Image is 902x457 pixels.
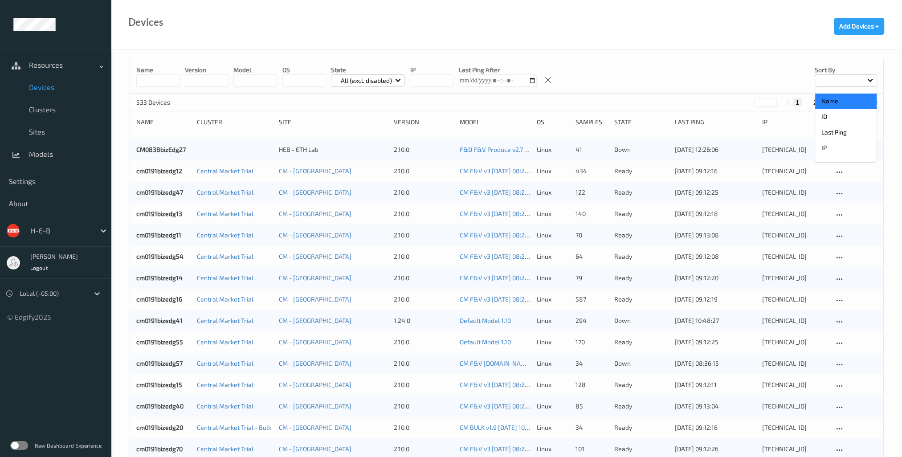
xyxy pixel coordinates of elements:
div: 70 [575,231,608,240]
a: cm0191bizedg41 [136,317,183,324]
div: 2.10.0 [394,359,453,368]
a: cm0191bizedg20 [136,424,183,431]
div: 2.10.0 [394,231,453,240]
div: 2.10.0 [394,445,453,453]
div: 434 [575,167,608,175]
div: [TECHNICAL_ID] [762,445,827,453]
div: [TECHNICAL_ID] [762,145,827,154]
div: 2.10.0 [394,402,453,411]
a: cm0191bizedg47 [136,188,183,196]
div: [TECHNICAL_ID] [762,423,827,432]
p: ready [614,338,669,347]
div: 140 [575,209,608,218]
div: 128 [575,380,608,389]
a: Central Market Trial - Bulk [197,424,271,431]
div: [DATE] 09:12:11 [675,380,756,389]
a: cm0191bizedg15 [136,381,182,388]
a: CM - [GEOGRAPHIC_DATA] [279,210,351,217]
a: CM - [GEOGRAPHIC_DATA] [279,338,351,346]
p: linux [537,380,569,389]
div: HEB - ETH Lab [279,145,388,154]
a: CM - [GEOGRAPHIC_DATA] [279,424,351,431]
div: [DATE] 09:12:18 [675,209,756,218]
a: Central Market Trial [197,295,253,303]
p: IP [815,140,877,156]
p: linux [537,231,569,240]
div: 170 [575,338,608,347]
div: [DATE] 09:12:20 [675,273,756,282]
div: [DATE] 09:12:19 [675,295,756,304]
div: Name [136,118,191,126]
a: cm0191bizedg40 [136,402,184,410]
p: ready [614,295,669,304]
div: 2.10.0 [394,188,453,197]
p: ready [614,188,669,197]
div: [TECHNICAL_ID] [762,295,827,304]
a: cm0191bizedg11 [136,231,181,239]
p: linux [537,145,569,154]
a: CM F&V v3 [DATE] 08:27 Auto Save [460,445,558,453]
button: 1 [793,98,802,106]
p: IP [410,65,453,74]
div: [TECHNICAL_ID] [762,316,827,325]
a: Central Market Trial [197,253,253,260]
p: linux [537,402,569,411]
a: CM F&V v3 [DATE] 08:27 Auto Save [460,295,558,303]
p: ready [614,445,669,453]
div: [DATE] 09:12:26 [675,445,756,453]
a: CM F&V v3 [DATE] 08:27 Auto Save [460,210,558,217]
div: [TECHNICAL_ID] [762,209,827,218]
div: ip [762,118,827,126]
div: 34 [575,359,608,368]
a: CM F&V v3 [DATE] 08:27 Auto Save [460,381,558,388]
div: [DATE] 08:36:15 [675,359,756,368]
div: 587 [575,295,608,304]
div: 2.10.0 [394,209,453,218]
a: Central Market Trial [197,359,253,367]
button: Add Devices + [834,18,884,35]
div: [DATE] 09:12:08 [675,252,756,261]
p: Name [136,65,180,74]
p: down [614,316,669,325]
a: cm0191bizedg70 [136,445,183,453]
div: 1.24.0 [394,316,453,325]
div: [TECHNICAL_ID] [762,359,827,368]
a: cm0191bizedg54 [136,253,184,260]
p: ID [815,109,877,125]
div: 2.10.0 [394,423,453,432]
div: Cluster [197,118,273,126]
a: CM - [GEOGRAPHIC_DATA] [279,274,351,282]
div: 2.10.0 [394,252,453,261]
div: Site [279,118,388,126]
p: 533 Devices [136,98,203,107]
a: F&D F&V Produce v2.7 [DATE] 17:48 Auto Save [460,146,590,153]
a: cm0191bizedg13 [136,210,182,217]
div: 2.10.0 [394,295,453,304]
p: ready [614,252,669,261]
p: ready [614,231,669,240]
p: down [614,359,669,368]
div: 2.10.0 [394,380,453,389]
p: linux [537,167,569,175]
a: cm0191bizedg16 [136,295,182,303]
div: [DATE] 09:12:16 [675,423,756,432]
button: 2 [810,98,819,106]
div: [TECHNICAL_ID] [762,167,827,175]
div: 294 [575,316,608,325]
div: [TECHNICAL_ID] [762,402,827,411]
p: linux [537,295,569,304]
a: Central Market Trial [197,317,253,324]
p: ready [614,380,669,389]
a: Central Market Trial [197,338,253,346]
p: Last Ping [815,125,877,140]
a: Central Market Trial [197,402,253,410]
div: [DATE] 09:13:08 [675,231,756,240]
a: CM F&V v3 [DATE] 08:27 Auto Save [460,231,558,239]
div: [TECHNICAL_ID] [762,252,827,261]
div: OS [537,118,569,126]
a: Central Market Trial [197,274,253,282]
p: linux [537,445,569,453]
div: 34 [575,423,608,432]
a: cm0191bizedg14 [136,274,183,282]
p: Last Ping After [459,65,537,74]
